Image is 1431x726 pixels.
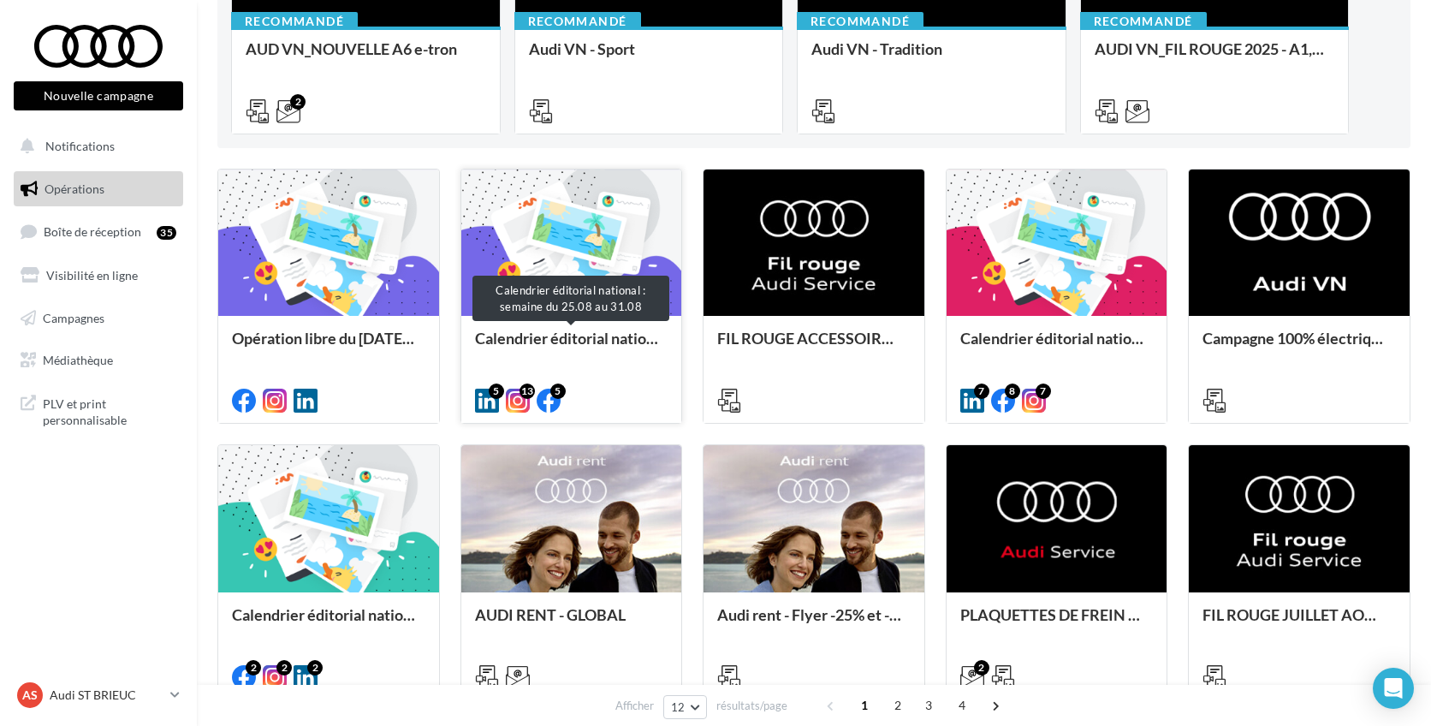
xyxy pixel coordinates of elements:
[46,268,138,283] span: Visibilité en ligne
[615,698,654,714] span: Afficher
[1080,12,1207,31] div: Recommandé
[948,692,976,719] span: 4
[43,310,104,324] span: Campagnes
[44,224,141,239] span: Boîte de réception
[514,12,641,31] div: Recommandé
[1202,606,1396,640] div: FIL ROUGE JUILLET AOUT - AUDI SERVICE
[811,40,1052,74] div: Audi VN - Tradition
[717,606,911,640] div: Audi rent - Flyer -25% et -40%
[475,330,668,364] div: Calendrier éditorial national : semaine du 25.08 au 31.08
[10,213,187,250] a: Boîte de réception35
[43,353,113,367] span: Médiathèque
[246,660,261,675] div: 2
[232,330,425,364] div: Opération libre du [DATE] 12:06
[276,660,292,675] div: 2
[1202,330,1396,364] div: Campagne 100% électrique BEV Septembre
[960,330,1154,364] div: Calendrier éditorial national : semaines du 04.08 au 25.08
[307,660,323,675] div: 2
[290,94,306,110] div: 2
[10,171,187,207] a: Opérations
[884,692,911,719] span: 2
[915,692,942,719] span: 3
[1036,384,1051,399] div: 7
[10,385,187,436] a: PLV et print personnalisable
[231,12,358,31] div: Recommandé
[22,687,38,704] span: AS
[671,700,686,714] span: 12
[974,384,989,399] div: 7
[45,181,104,196] span: Opérations
[10,301,187,336] a: Campagnes
[974,660,989,675] div: 2
[797,12,923,31] div: Recommandé
[851,692,878,719] span: 1
[960,606,1154,640] div: PLAQUETTES DE FREIN - AUDI SERVICE
[717,330,911,364] div: FIL ROUGE ACCESSOIRES SEPTEMBRE - AUDI SERVICE
[10,128,180,164] button: Notifications
[1005,384,1020,399] div: 8
[1095,40,1335,74] div: AUDI VN_FIL ROUGE 2025 - A1, Q2, Q3, Q5 et Q4 e-tron
[716,698,787,714] span: résultats/page
[489,384,504,399] div: 5
[550,384,566,399] div: 5
[520,384,535,399] div: 13
[663,695,707,719] button: 12
[10,258,187,294] a: Visibilité en ligne
[10,342,187,378] a: Médiathèque
[14,679,183,711] a: AS Audi ST BRIEUC
[529,40,769,74] div: Audi VN - Sport
[1373,668,1414,709] div: Open Intercom Messenger
[43,392,176,429] span: PLV et print personnalisable
[45,139,115,153] span: Notifications
[157,226,176,240] div: 35
[475,606,668,640] div: AUDI RENT - GLOBAL
[246,40,486,74] div: AUD VN_NOUVELLE A6 e-tron
[50,687,163,704] p: Audi ST BRIEUC
[472,276,669,321] div: Calendrier éditorial national : semaine du 25.08 au 31.08
[232,606,425,640] div: Calendrier éditorial national : semaine du 28.07 au 03.08
[14,81,183,110] button: Nouvelle campagne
